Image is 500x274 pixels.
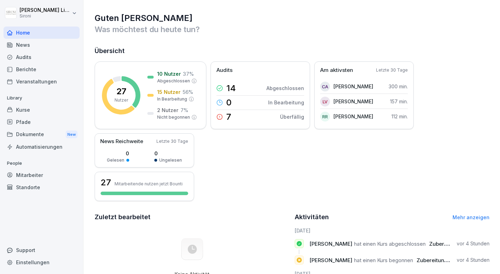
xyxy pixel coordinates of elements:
div: Support [3,244,80,256]
h2: Aktivitäten [295,212,329,222]
p: Nicht begonnen [157,114,190,120]
a: DokumenteNew [3,128,80,141]
a: Standorte [3,181,80,193]
a: Einstellungen [3,256,80,268]
p: [PERSON_NAME] Lilja [20,7,71,13]
span: [PERSON_NAME] [309,257,352,264]
p: Was möchtest du heute tun? [95,24,490,35]
h2: Übersicht [95,46,490,56]
p: 56 % [183,88,193,96]
p: People [3,158,80,169]
p: 7 [226,113,231,121]
a: Berichte [3,63,80,75]
p: [PERSON_NAME] [333,98,373,105]
a: Automatisierungen [3,141,80,153]
div: New [66,131,78,139]
p: 7 % [181,106,188,114]
p: Am aktivsten [320,66,353,74]
p: 0 [154,150,182,157]
span: hat einen Kurs abgeschlossen [354,240,426,247]
div: LV [320,97,330,106]
div: CA [320,82,330,91]
p: 27 [116,87,126,96]
a: News [3,39,80,51]
a: Home [3,27,80,39]
p: 0 [107,150,129,157]
p: 112 min. [391,113,408,120]
p: 15 Nutzer [157,88,181,96]
h3: 27 [101,177,111,188]
a: Pfade [3,116,80,128]
p: In Bearbeitung [157,96,187,102]
p: [PERSON_NAME] [333,113,373,120]
div: Dokumente [3,128,80,141]
h2: Zuletzt bearbeitet [95,212,290,222]
div: RR [320,112,330,121]
p: Abgeschlossen [266,84,304,92]
h1: Guten [PERSON_NAME] [95,13,490,24]
a: Kurse [3,104,80,116]
p: 10 Nutzer [157,70,181,77]
p: Letzte 30 Tage [156,138,188,145]
p: 37 % [183,70,194,77]
a: Audits [3,51,80,63]
p: In Bearbeitung [268,99,304,106]
p: Nutzer [115,97,128,103]
p: Mitarbeitende nutzen jetzt Bounti [115,181,183,186]
a: Mehr anzeigen [453,214,490,220]
p: Überfällig [280,113,304,120]
h6: [DATE] [295,227,490,234]
p: 300 min. [389,83,408,90]
a: Mitarbeiter [3,169,80,181]
p: 2 Nutzer [157,106,178,114]
span: hat einen Kurs begonnen [354,257,413,264]
p: Letzte 30 Tage [376,67,408,73]
p: Sironi [20,14,71,18]
p: vor 4 Stunden [457,240,490,247]
p: [PERSON_NAME] [333,83,373,90]
p: Gelesen [107,157,124,163]
p: 14 [226,84,236,92]
a: Veranstaltungen [3,75,80,88]
span: [PERSON_NAME] [309,240,352,247]
p: vor 4 Stunden [457,257,490,264]
p: Abgeschlossen [157,78,190,84]
p: Library [3,92,80,104]
p: Ungelesen [159,157,182,163]
p: News Reichweite [100,138,143,146]
p: 0 [226,98,231,107]
p: Audits [216,66,233,74]
p: 157 min. [390,98,408,105]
